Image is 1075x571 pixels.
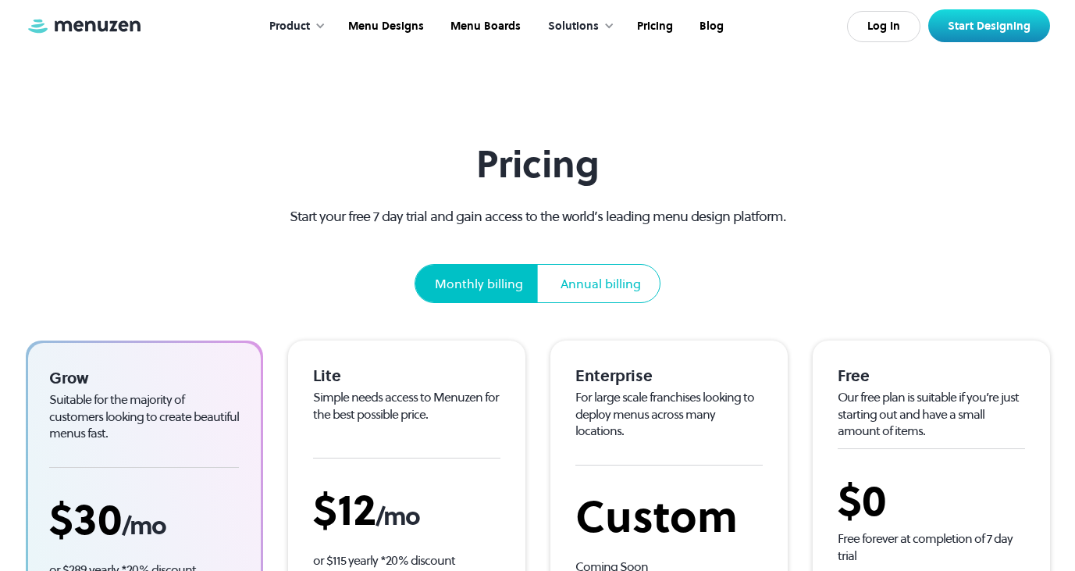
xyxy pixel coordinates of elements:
span: /mo [122,509,166,543]
a: Pricing [622,2,685,51]
a: Blog [685,2,735,51]
div: Monthly billing [435,274,523,293]
span: /mo [376,499,419,534]
span: 30 [73,489,122,549]
div: For large scale franchises looking to deploy menus across many locations. [575,389,763,440]
div: Annual billing [561,274,641,293]
div: Free forever at completion of 7 day trial [838,530,1025,564]
div: Our free plan is suitable if you’re just starting out and have a small amount of items. [838,389,1025,440]
p: Start your free 7 day trial and gain access to the world’s leading menu design platform. [262,205,813,227]
div: Lite [313,366,500,386]
div: $ [49,493,240,545]
a: Log In [847,11,920,42]
a: Menu Designs [333,2,436,51]
div: Solutions [532,2,622,51]
a: Start Designing [928,9,1050,42]
div: Simple needs access to Menuzen for the best possible price. [313,389,500,423]
div: Free [838,366,1025,386]
div: Suitable for the majority of customers looking to create beautiful menus fast. [49,391,240,442]
p: or $115 yearly *20% discount [313,551,500,569]
div: Grow [49,368,240,388]
div: Solutions [548,18,599,35]
div: Enterprise [575,366,763,386]
a: Menu Boards [436,2,532,51]
h1: Pricing [262,142,813,187]
div: $0 [838,474,1025,526]
span: 12 [337,480,376,540]
div: Product [254,2,333,51]
div: $ [313,484,500,536]
div: Custom [575,491,763,543]
div: Product [269,18,310,35]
